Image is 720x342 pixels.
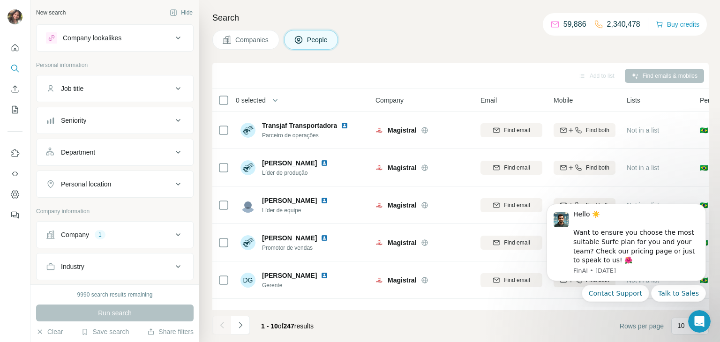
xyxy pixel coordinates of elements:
[375,164,383,171] img: Logo of Magistral
[37,27,193,49] button: Company lookalikes
[700,126,708,135] span: 🇧🇷
[375,96,404,105] span: Company
[554,161,615,175] button: Find both
[37,141,193,164] button: Department
[586,126,609,134] span: Find both
[262,206,332,215] span: Líder de equipe
[700,163,708,172] span: 🇧🇷
[375,239,383,246] img: Logo of Magistral
[36,61,194,69] p: Personal information
[388,163,416,172] span: Magistral
[262,233,317,243] span: [PERSON_NAME]
[388,238,416,247] span: Magistral
[375,126,383,134] img: Logo of Magistral
[262,281,332,290] span: Gerente
[231,316,250,335] button: Navigate to next page
[388,201,416,210] span: Magistral
[388,126,416,135] span: Magistral
[262,158,317,168] span: [PERSON_NAME]
[37,109,193,132] button: Seniority
[7,81,22,97] button: Enrich CSV
[81,327,129,336] button: Save search
[163,6,199,20] button: Hide
[388,275,416,285] span: Magistral
[7,60,22,77] button: Search
[261,322,278,330] span: 1 - 10
[284,322,294,330] span: 247
[262,131,352,140] span: Parceiro de operações
[341,122,348,129] img: LinkedIn logo
[627,164,659,171] span: Not in a list
[61,84,83,93] div: Job title
[37,255,193,278] button: Industry
[586,164,609,172] span: Find both
[37,173,193,195] button: Personal location
[554,96,573,105] span: Mobile
[240,198,255,213] img: Avatar
[240,310,255,325] img: Avatar
[262,122,337,129] span: Transjaf Transportadora
[7,9,22,24] img: Avatar
[261,322,314,330] span: results
[375,201,383,209] img: Logo of Magistral
[504,238,530,247] span: Find email
[532,196,720,307] iframe: Intercom notifications message
[63,33,121,43] div: Company lookalikes
[77,290,153,299] div: 9990 search results remaining
[61,230,89,239] div: Company
[321,234,328,242] img: LinkedIn logo
[147,327,194,336] button: Share filters
[480,273,542,287] button: Find email
[262,196,317,205] span: [PERSON_NAME]
[504,276,530,284] span: Find email
[480,123,542,137] button: Find email
[61,148,95,157] div: Department
[262,244,332,252] span: Promotor de vendas
[620,321,664,331] span: Rows per page
[240,160,255,175] img: Avatar
[235,35,270,45] span: Companies
[504,164,530,172] span: Find email
[7,145,22,162] button: Use Surfe on LinkedIn
[321,159,328,167] img: LinkedIn logo
[480,198,542,212] button: Find email
[262,308,317,318] span: [PERSON_NAME]
[7,207,22,223] button: Feedback
[688,310,711,333] iframe: Intercom live chat
[7,39,22,56] button: Quick start
[212,11,709,24] h4: Search
[36,327,63,336] button: Clear
[480,236,542,250] button: Find email
[321,309,328,317] img: LinkedIn logo
[7,165,22,182] button: Use Surfe API
[36,207,194,216] p: Company information
[240,273,255,288] div: DG
[240,235,255,250] img: Avatar
[36,8,66,17] div: New search
[236,96,266,105] span: 0 selected
[262,169,332,177] span: Líder de produção
[61,262,84,271] div: Industry
[321,197,328,204] img: LinkedIn logo
[607,19,640,30] p: 2,340,478
[656,18,699,31] button: Buy credits
[375,276,383,284] img: Logo of Magistral
[95,230,105,239] div: 1
[278,322,284,330] span: of
[627,96,640,105] span: Lists
[240,123,255,138] img: Avatar
[563,19,586,30] p: 59,886
[554,123,615,137] button: Find both
[7,101,22,118] button: My lists
[262,271,317,280] span: [PERSON_NAME]
[307,35,329,45] span: People
[504,126,530,134] span: Find email
[7,186,22,203] button: Dashboard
